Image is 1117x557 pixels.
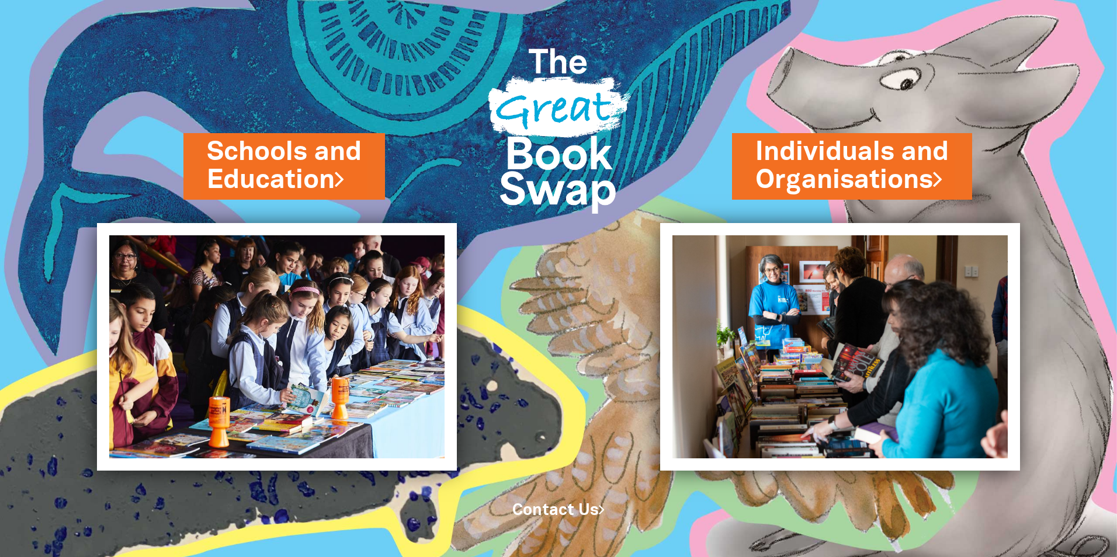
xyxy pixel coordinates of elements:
a: Schools andEducation [207,134,362,199]
img: Schools and Education [97,223,456,471]
img: Individuals and Organisations [660,223,1019,471]
a: Individuals andOrganisations [755,134,949,199]
img: Great Bookswap logo [474,14,643,238]
a: Contact Us [512,503,605,518]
